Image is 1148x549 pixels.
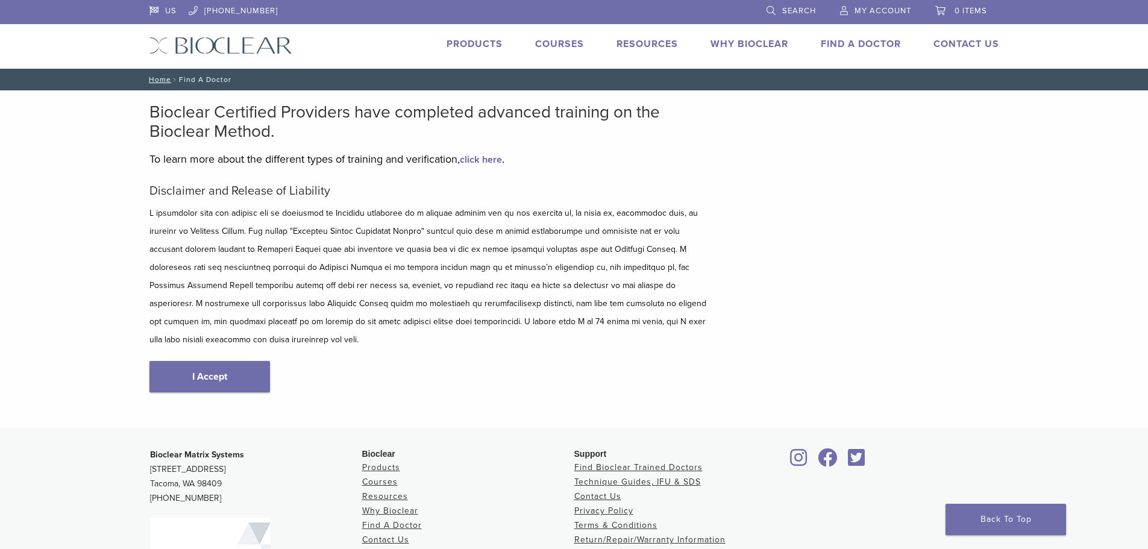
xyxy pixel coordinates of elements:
img: Bioclear [149,37,292,54]
a: Privacy Policy [574,506,633,516]
nav: Find A Doctor [140,69,1008,90]
a: I Accept [149,361,270,392]
a: Bioclear [844,456,870,468]
a: Why Bioclear [710,38,788,50]
a: Courses [362,477,398,487]
span: Support [574,449,607,459]
a: Resources [616,38,678,50]
a: Home [145,75,171,84]
a: Contact Us [362,535,409,545]
h5: Disclaimer and Release of Liability [149,184,710,198]
p: L ipsumdolor sita con adipisc eli se doeiusmod te Incididu utlaboree do m aliquae adminim ven qu ... [149,204,710,349]
a: Return/Repair/Warranty Information [574,535,726,545]
a: Products [447,38,503,50]
span: Search [782,6,816,16]
span: 0 items [955,6,987,16]
a: Bioclear [814,456,842,468]
span: Bioclear [362,449,395,459]
span: My Account [855,6,911,16]
a: Why Bioclear [362,506,418,516]
p: To learn more about the different types of training and verification, . [149,150,710,168]
a: click here [460,154,502,166]
h2: Bioclear Certified Providers have completed advanced training on the Bioclear Method. [149,102,710,141]
a: Resources [362,491,408,501]
a: Bioclear [786,456,812,468]
a: Find A Doctor [821,38,901,50]
a: Find A Doctor [362,520,422,530]
span: / [171,77,179,83]
p: [STREET_ADDRESS] Tacoma, WA 98409 [PHONE_NUMBER] [150,448,362,506]
a: Find Bioclear Trained Doctors [574,462,703,472]
a: Courses [535,38,584,50]
a: Products [362,462,400,472]
a: Contact Us [574,491,621,501]
a: Terms & Conditions [574,520,657,530]
strong: Bioclear Matrix Systems [150,450,244,460]
a: Back To Top [946,504,1066,535]
a: Contact Us [933,38,999,50]
a: Technique Guides, IFU & SDS [574,477,701,487]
